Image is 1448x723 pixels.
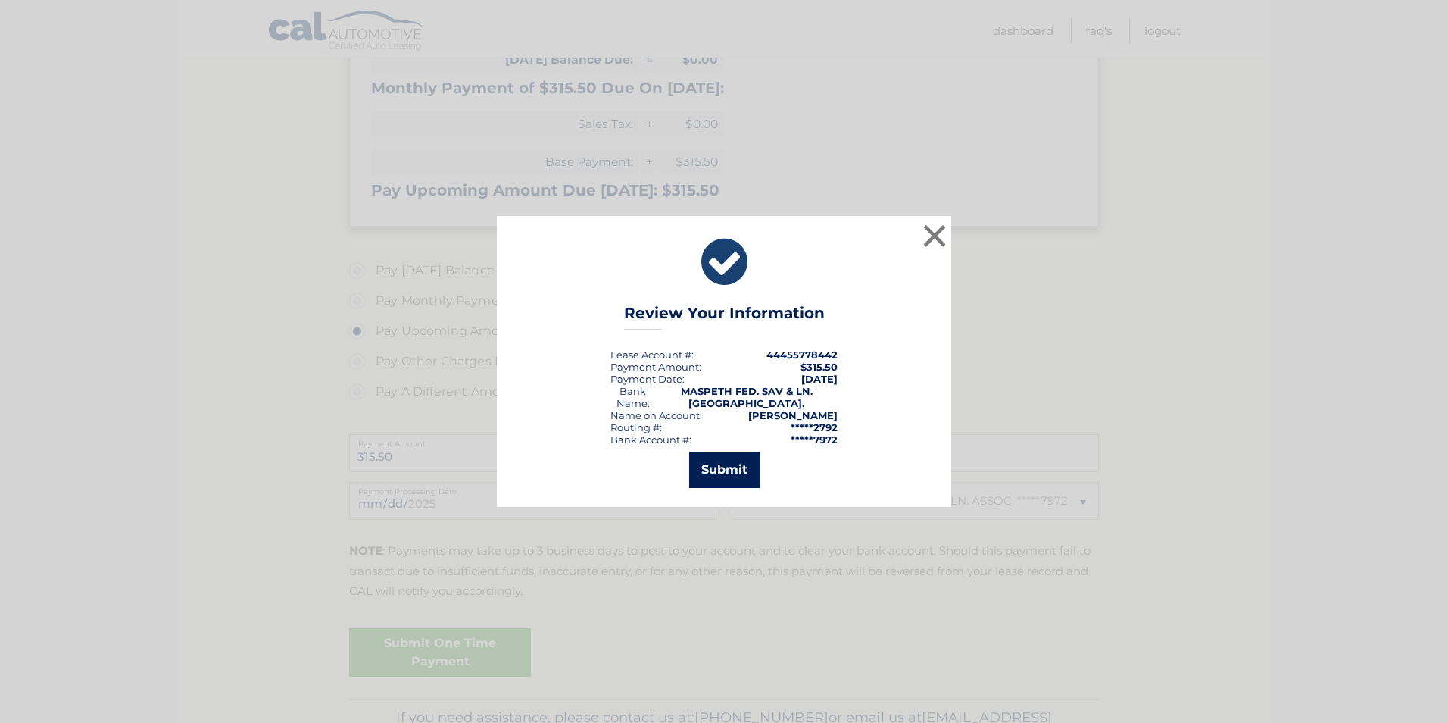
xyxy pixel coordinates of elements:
div: Routing #: [610,421,662,433]
strong: MASPETH FED. SAV & LN. [GEOGRAPHIC_DATA]. [681,385,813,409]
div: Payment Amount: [610,361,701,373]
button: Submit [689,452,760,488]
div: Lease Account #: [610,349,694,361]
span: Payment Date [610,373,682,385]
div: : [610,373,685,385]
div: Name on Account: [610,409,702,421]
strong: 44455778442 [766,349,838,361]
div: Bank Account #: [610,433,691,446]
span: $315.50 [800,361,838,373]
button: × [919,221,950,251]
div: Bank Name: [610,385,656,409]
strong: [PERSON_NAME] [748,409,838,421]
h3: Review Your Information [624,304,825,330]
span: [DATE] [801,373,838,385]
